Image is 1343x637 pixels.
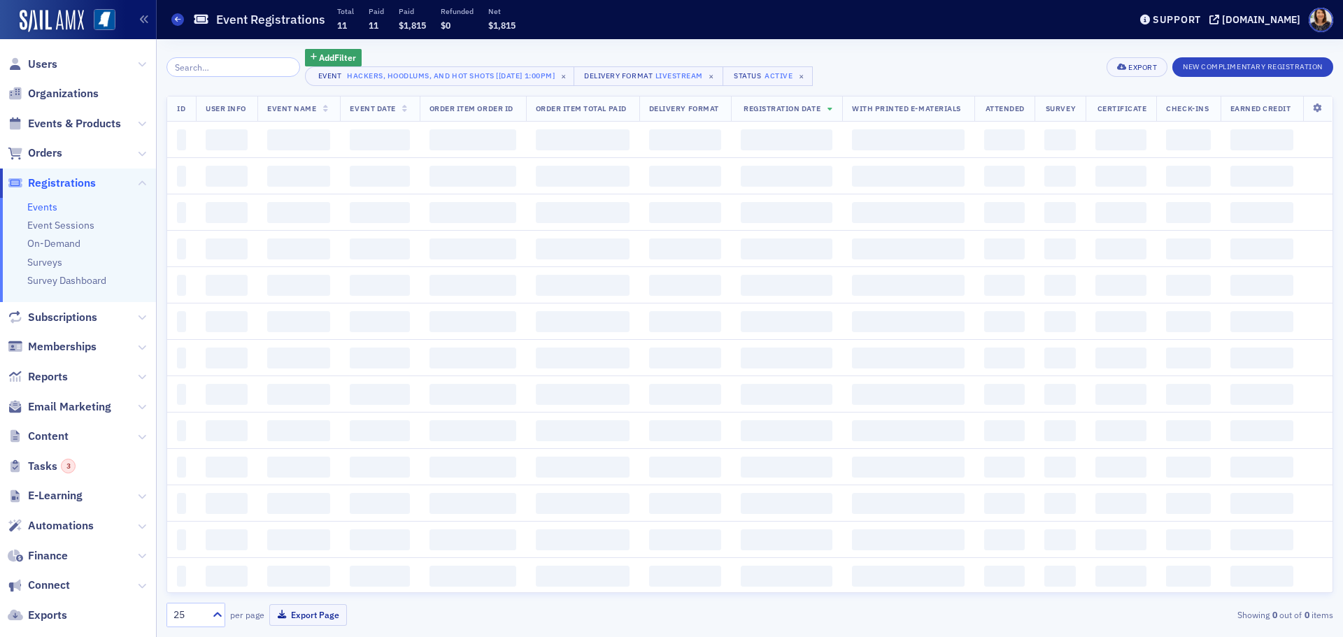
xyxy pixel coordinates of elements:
[655,69,703,83] div: Livestream
[206,238,248,259] span: ‌
[216,11,325,28] h1: Event Registrations
[177,311,186,332] span: ‌
[27,201,57,213] a: Events
[1166,311,1210,332] span: ‌
[350,529,409,550] span: ‌
[1044,529,1076,550] span: ‌
[1166,457,1210,478] span: ‌
[1230,166,1293,187] span: ‌
[1166,493,1210,514] span: ‌
[1166,384,1210,405] span: ‌
[852,129,964,150] span: ‌
[984,348,1025,368] span: ‌
[1230,493,1293,514] span: ‌
[795,70,808,83] span: ×
[1166,238,1210,259] span: ‌
[350,238,409,259] span: ‌
[852,566,964,587] span: ‌
[1172,57,1333,77] button: New Complimentary Registration
[649,311,721,332] span: ‌
[1302,608,1312,621] strong: 0
[1095,275,1146,296] span: ‌
[177,275,186,296] span: ‌
[741,420,832,441] span: ‌
[649,420,721,441] span: ‌
[741,348,832,368] span: ‌
[8,176,96,191] a: Registrations
[429,129,516,150] span: ‌
[177,166,186,187] span: ‌
[27,237,80,250] a: On-Demand
[27,219,94,231] a: Event Sessions
[267,457,330,478] span: ‌
[1046,103,1076,113] span: Survey
[206,420,248,441] span: ‌
[8,310,97,325] a: Subscriptions
[429,238,516,259] span: ‌
[1044,275,1076,296] span: ‌
[1095,529,1146,550] span: ‌
[852,529,964,550] span: ‌
[741,493,832,514] span: ‌
[1095,129,1146,150] span: ‌
[28,339,97,355] span: Memberships
[741,384,832,405] span: ‌
[852,275,964,296] span: ‌
[536,103,627,113] span: Order Item Total Paid
[429,420,516,441] span: ‌
[350,566,409,587] span: ‌
[1095,384,1146,405] span: ‌
[8,339,97,355] a: Memberships
[28,399,111,415] span: Email Marketing
[1044,238,1076,259] span: ‌
[8,57,57,72] a: Users
[206,566,248,587] span: ‌
[206,311,248,332] span: ‌
[1044,457,1076,478] span: ‌
[177,103,185,113] span: ID
[1107,57,1167,77] button: Export
[8,578,70,593] a: Connect
[536,166,630,187] span: ‌
[984,129,1025,150] span: ‌
[350,457,409,478] span: ‌
[1095,457,1146,478] span: ‌
[20,10,84,32] img: SailAMX
[557,70,570,83] span: ×
[765,71,793,80] div: Active
[1230,275,1293,296] span: ‌
[177,566,186,587] span: ‌
[206,275,248,296] span: ‌
[984,457,1025,478] span: ‌
[28,488,83,503] span: E-Learning
[1172,59,1333,72] a: New Complimentary Registration
[649,238,721,259] span: ‌
[1044,420,1076,441] span: ‌
[649,129,721,150] span: ‌
[441,6,474,16] p: Refunded
[852,457,964,478] span: ‌
[429,311,516,332] span: ‌
[1095,202,1146,223] span: ‌
[206,529,248,550] span: ‌
[28,369,68,385] span: Reports
[852,420,964,441] span: ‌
[741,311,832,332] span: ‌
[723,66,813,86] button: StatusActive×
[267,529,330,550] span: ‌
[177,420,186,441] span: ‌
[177,202,186,223] span: ‌
[536,275,630,296] span: ‌
[852,348,964,368] span: ‌
[1230,129,1293,150] span: ‌
[8,459,76,474] a: Tasks3
[984,420,1025,441] span: ‌
[1230,348,1293,368] span: ‌
[28,145,62,161] span: Orders
[337,20,347,31] span: 11
[649,457,721,478] span: ‌
[536,348,630,368] span: ‌
[399,6,426,16] p: Paid
[27,256,62,269] a: Surveys
[741,238,832,259] span: ‌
